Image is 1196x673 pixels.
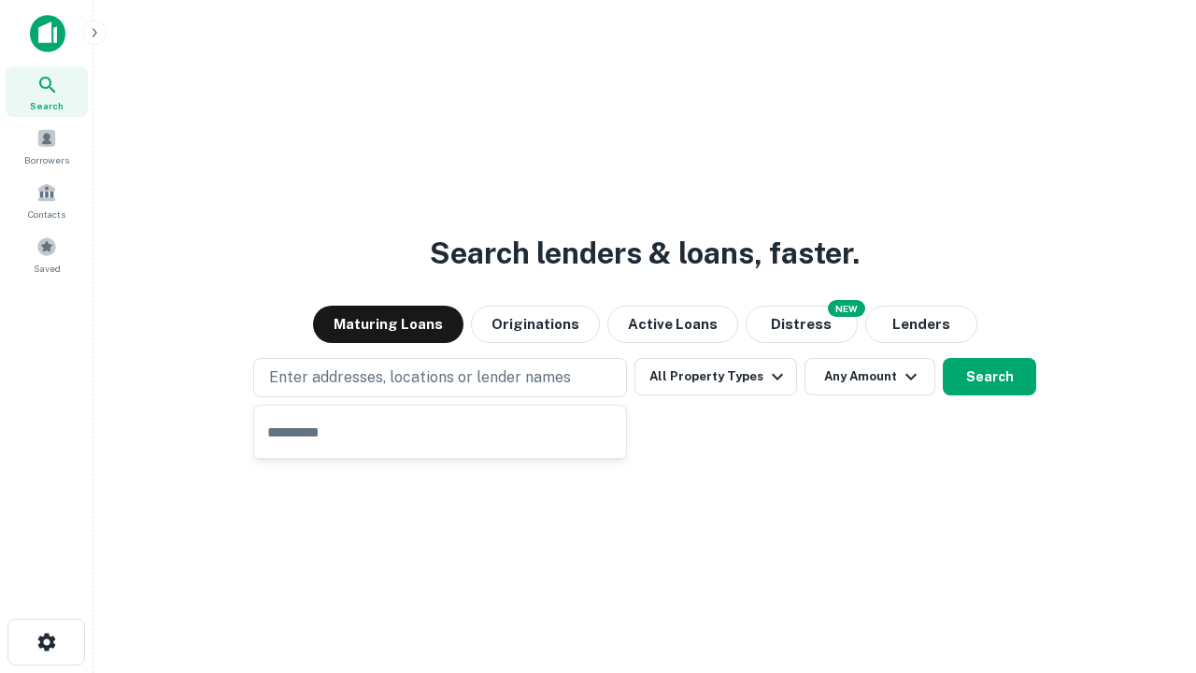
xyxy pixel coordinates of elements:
iframe: Chat Widget [1103,523,1196,613]
span: Contacts [28,207,65,222]
span: Saved [34,261,61,276]
button: Search [943,358,1036,395]
button: Any Amount [804,358,935,395]
a: Borrowers [6,121,88,171]
a: Search [6,66,88,117]
div: NEW [828,300,865,317]
button: Enter addresses, locations or lender names [253,358,627,397]
button: Active Loans [607,306,738,343]
a: Saved [6,229,88,279]
span: Borrowers [24,152,69,167]
button: Originations [471,306,600,343]
button: All Property Types [634,358,797,395]
a: Contacts [6,175,88,225]
img: capitalize-icon.png [30,15,65,52]
button: Lenders [865,306,977,343]
span: Search [30,98,64,113]
p: Enter addresses, locations or lender names [269,366,571,389]
h3: Search lenders & loans, faster. [430,231,860,276]
button: Maturing Loans [313,306,463,343]
button: Search distressed loans with lien and other non-mortgage details. [746,306,858,343]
